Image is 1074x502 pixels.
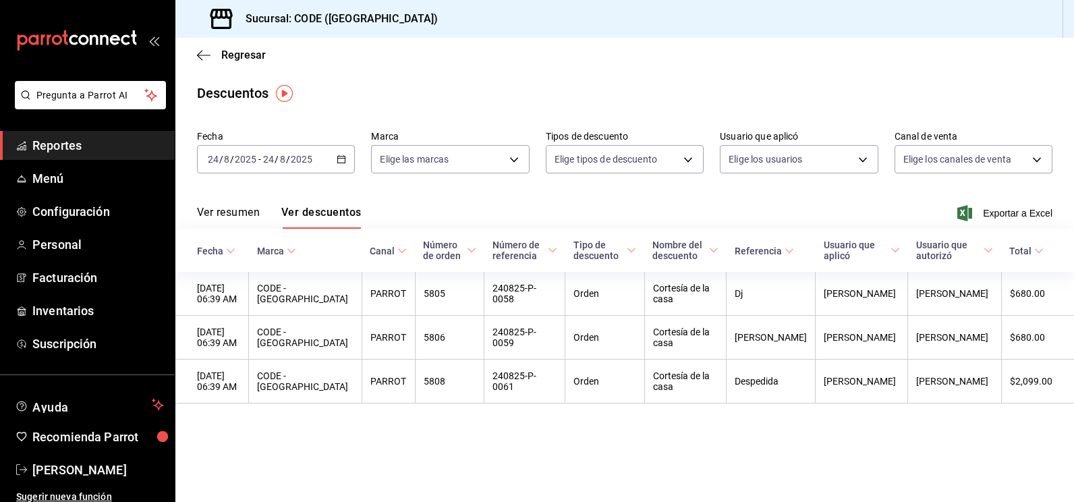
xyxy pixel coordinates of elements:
[916,240,994,261] span: Usuario que autorizó
[148,35,159,46] button: open_drawer_menu
[197,83,268,103] div: Descuentos
[15,81,166,109] button: Pregunta a Parrot AI
[362,272,415,316] th: PARROT
[565,360,644,403] th: Orden
[908,316,1002,360] th: [PERSON_NAME]
[32,397,146,413] span: Ayuda
[1001,360,1074,403] th: $2,099.00
[32,335,164,353] span: Suscripción
[207,154,219,165] input: --
[484,360,565,403] th: 240825-P-0061
[235,11,438,27] h3: Sucursal: CODE ([GEOGRAPHIC_DATA])
[281,206,361,229] button: Ver descuentos
[903,152,1011,166] span: Elige los canales de venta
[258,154,261,165] span: -
[219,154,223,165] span: /
[197,246,235,256] span: Fecha
[362,316,415,360] th: PARROT
[644,316,727,360] th: Cortesía de la casa
[960,205,1052,221] button: Exportar a Excel
[279,154,286,165] input: --
[234,154,257,165] input: ----
[908,360,1002,403] th: [PERSON_NAME]
[32,461,164,479] span: [PERSON_NAME]
[221,49,266,61] span: Regresar
[175,316,249,360] th: [DATE] 06:39 AM
[36,88,145,103] span: Pregunta a Parrot AI
[249,360,362,403] th: CODE - [GEOGRAPHIC_DATA]
[484,316,565,360] th: 240825-P-0059
[32,269,164,287] span: Facturación
[565,272,644,316] th: Orden
[197,206,361,229] div: navigation tabs
[492,240,557,261] span: Número de referencia
[573,240,636,261] span: Tipo de descuento
[415,316,484,360] th: 5806
[380,152,449,166] span: Elige las marcas
[415,360,484,403] th: 5808
[175,272,249,316] th: [DATE] 06:39 AM
[230,154,234,165] span: /
[32,136,164,155] span: Reportes
[286,154,290,165] span: /
[1009,246,1044,256] span: Total
[546,132,704,141] label: Tipos de descuento
[262,154,275,165] input: --
[727,360,816,403] th: Despedida
[371,132,529,141] label: Marca
[729,152,802,166] span: Elige los usuarios
[652,240,718,261] span: Nombre del descuento
[555,152,657,166] span: Elige tipos de descuento
[32,202,164,221] span: Configuración
[644,272,727,316] th: Cortesía de la casa
[275,154,279,165] span: /
[276,85,293,102] img: Tooltip marker
[32,302,164,320] span: Inventarios
[565,316,644,360] th: Orden
[735,246,794,256] span: Referencia
[908,272,1002,316] th: [PERSON_NAME]
[32,428,164,446] span: Recomienda Parrot
[1001,316,1074,360] th: $680.00
[32,235,164,254] span: Personal
[197,132,355,141] label: Fecha
[257,246,296,256] span: Marca
[727,316,816,360] th: [PERSON_NAME]
[644,360,727,403] th: Cortesía de la casa
[9,98,166,112] a: Pregunta a Parrot AI
[249,316,362,360] th: CODE - [GEOGRAPHIC_DATA]
[816,360,908,403] th: [PERSON_NAME]
[816,272,908,316] th: [PERSON_NAME]
[370,246,407,256] span: Canal
[720,132,878,141] label: Usuario que aplicó
[197,49,266,61] button: Regresar
[895,132,1052,141] label: Canal de venta
[197,206,260,229] button: Ver resumen
[32,169,164,188] span: Menú
[415,272,484,316] th: 5805
[727,272,816,316] th: Dj
[484,272,565,316] th: 240825-P-0058
[223,154,230,165] input: --
[290,154,313,165] input: ----
[175,360,249,403] th: [DATE] 06:39 AM
[423,240,476,261] span: Número de orden
[249,272,362,316] th: CODE - [GEOGRAPHIC_DATA]
[816,316,908,360] th: [PERSON_NAME]
[362,360,415,403] th: PARROT
[824,240,900,261] span: Usuario que aplicó
[1001,272,1074,316] th: $680.00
